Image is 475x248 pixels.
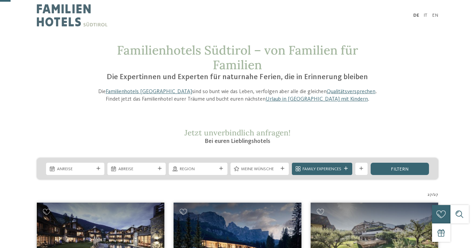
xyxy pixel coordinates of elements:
span: Familienhotels Südtirol – von Familien für Familien [117,42,358,73]
span: filtern [391,167,409,172]
span: Family Experiences [302,166,341,172]
span: Jetzt unverbindlich anfragen! [184,128,291,137]
span: Abreise [118,166,155,172]
span: / [432,192,434,198]
p: Die sind so bunt wie das Leben, verfolgen aber alle die gleichen . Findet jetzt das Familienhotel... [92,88,384,103]
a: IT [424,13,427,18]
a: DE [413,13,419,18]
a: Familienhotels [GEOGRAPHIC_DATA] [106,89,192,94]
span: Region [180,166,217,172]
a: Qualitätsversprechen [327,89,375,94]
span: 27 [434,192,438,198]
span: 27 [428,192,432,198]
span: Bei euren Lieblingshotels [205,138,270,144]
span: Meine Wünsche [241,166,278,172]
span: Die Expertinnen und Experten für naturnahe Ferien, die in Erinnerung bleiben [107,73,368,81]
span: Anreise [57,166,94,172]
a: EN [432,13,438,18]
a: Urlaub in [GEOGRAPHIC_DATA] mit Kindern [266,97,368,102]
